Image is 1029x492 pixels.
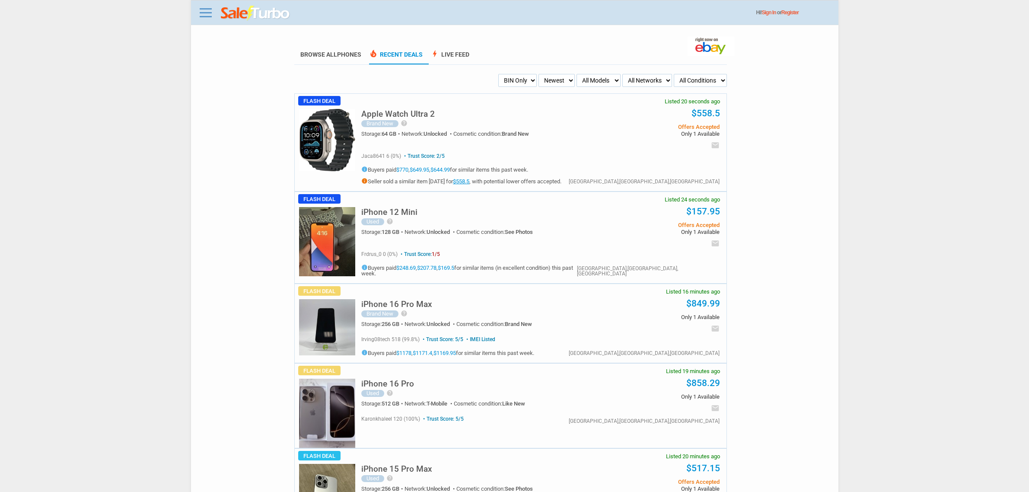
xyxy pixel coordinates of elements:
span: Phones [337,51,361,58]
div: Storage: [361,401,405,406]
div: Used [361,218,384,225]
span: Flash Deal [298,366,341,375]
span: Like New [502,400,525,407]
span: Unlocked [427,321,450,327]
h5: Apple Watch Ultra 2 [361,110,435,118]
span: jaca8641 6 (0%) [361,153,401,159]
a: iPhone 16 Pro [361,381,414,388]
a: $558.5 [691,108,720,118]
h5: iPhone 15 Pro Max [361,465,432,473]
i: email [711,141,720,150]
span: frdrus_0 0 (0%) [361,251,398,257]
a: $644.99 [430,166,450,173]
h5: Seller sold a similar item [DATE] for , with potential lower offers accepted. [361,178,561,184]
span: 256 GB [382,321,399,327]
span: 256 GB [382,486,399,492]
span: Flash Deal [298,286,341,296]
div: [GEOGRAPHIC_DATA],[GEOGRAPHIC_DATA],[GEOGRAPHIC_DATA] [569,419,720,424]
div: Storage: [361,321,405,327]
span: Unlocked [424,131,447,137]
span: Offers Accepted [589,222,719,228]
span: Brand New [505,321,532,327]
span: Only 1 Available [589,131,719,137]
span: Flash Deal [298,96,341,105]
i: info [361,264,368,271]
div: [GEOGRAPHIC_DATA],[GEOGRAPHIC_DATA],[GEOGRAPHIC_DATA] [569,179,720,184]
div: Cosmetic condition: [456,486,533,492]
img: saleturbo.com - Online Deals and Discount Coupons [221,6,290,21]
img: s-l225.jpg [299,299,355,355]
div: [GEOGRAPHIC_DATA],[GEOGRAPHIC_DATA],[GEOGRAPHIC_DATA] [569,351,720,356]
img: s-l225.jpg [299,207,355,276]
span: See Photos [505,229,533,235]
a: local_fire_departmentRecent Deals [369,51,423,64]
div: Used [361,475,384,482]
a: Apple Watch Ultra 2 [361,112,435,118]
div: Cosmetic condition: [453,131,529,137]
a: Register [781,10,799,16]
a: iPhone 16 Pro Max [361,302,432,308]
span: Trust Score: [399,251,440,257]
div: Brand New [361,310,398,317]
i: email [711,404,720,412]
span: local_fire_department [369,49,378,58]
div: Cosmetic condition: [456,321,532,327]
div: Used [361,390,384,397]
div: Network: [405,321,456,327]
div: Brand New [361,120,398,127]
div: Network: [401,131,453,137]
a: boltLive Feed [430,51,469,64]
span: bolt [430,49,439,58]
i: info [361,166,368,173]
h5: iPhone 12 Mini [361,208,417,216]
i: email [711,239,720,248]
span: Brand New [502,131,529,137]
span: Listed 19 minutes ago [666,368,720,374]
span: Offers Accepted [589,479,719,485]
a: Browse AllPhones [300,51,361,58]
span: Only 1 Available [589,229,719,235]
a: $858.29 [686,378,720,388]
h5: iPhone 16 Pro Max [361,300,432,308]
i: info [361,349,368,356]
span: Hi! [756,10,762,16]
i: help [386,218,393,225]
span: 512 GB [382,400,399,407]
a: $1169.95 [433,350,456,356]
span: T-Mobile [427,400,447,407]
h5: iPhone 16 Pro [361,380,414,388]
div: [GEOGRAPHIC_DATA],[GEOGRAPHIC_DATA],[GEOGRAPHIC_DATA] [577,266,720,276]
div: Storage: [361,486,405,492]
a: $1178 [396,350,411,356]
i: help [401,120,408,127]
span: 1/5 [432,251,440,257]
span: 128 GB [382,229,399,235]
span: Listed 20 minutes ago [666,454,720,459]
img: s-l225.jpg [299,109,355,171]
a: $558.5 [453,178,469,185]
span: karonkhaleel 120 (100%) [361,416,420,422]
span: Unlocked [427,229,450,235]
a: Sign In [762,10,776,16]
a: $157.95 [686,206,720,217]
span: Only 1 Available [589,486,719,492]
span: Flash Deal [298,451,341,460]
i: help [401,310,408,317]
span: IMEI Listed [465,336,495,342]
h5: Buyers paid , , for similar items (in excellent condition) this past week. [361,264,577,276]
a: $649.95 [410,166,429,173]
span: See Photos [505,486,533,492]
a: $770 [396,166,408,173]
div: Storage: [361,131,401,137]
span: Unlocked [427,486,450,492]
i: info [361,178,368,184]
a: iPhone 15 Pro Max [361,466,432,473]
a: $517.15 [686,463,720,473]
i: email [711,324,720,333]
a: $849.99 [686,298,720,309]
span: Listed 24 seconds ago [665,197,720,202]
span: 64 GB [382,131,396,137]
h5: Buyers paid , , for similar items this past week. [361,349,534,356]
span: or [777,10,799,16]
h5: Buyers paid , , for similar items this past week. [361,166,561,173]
